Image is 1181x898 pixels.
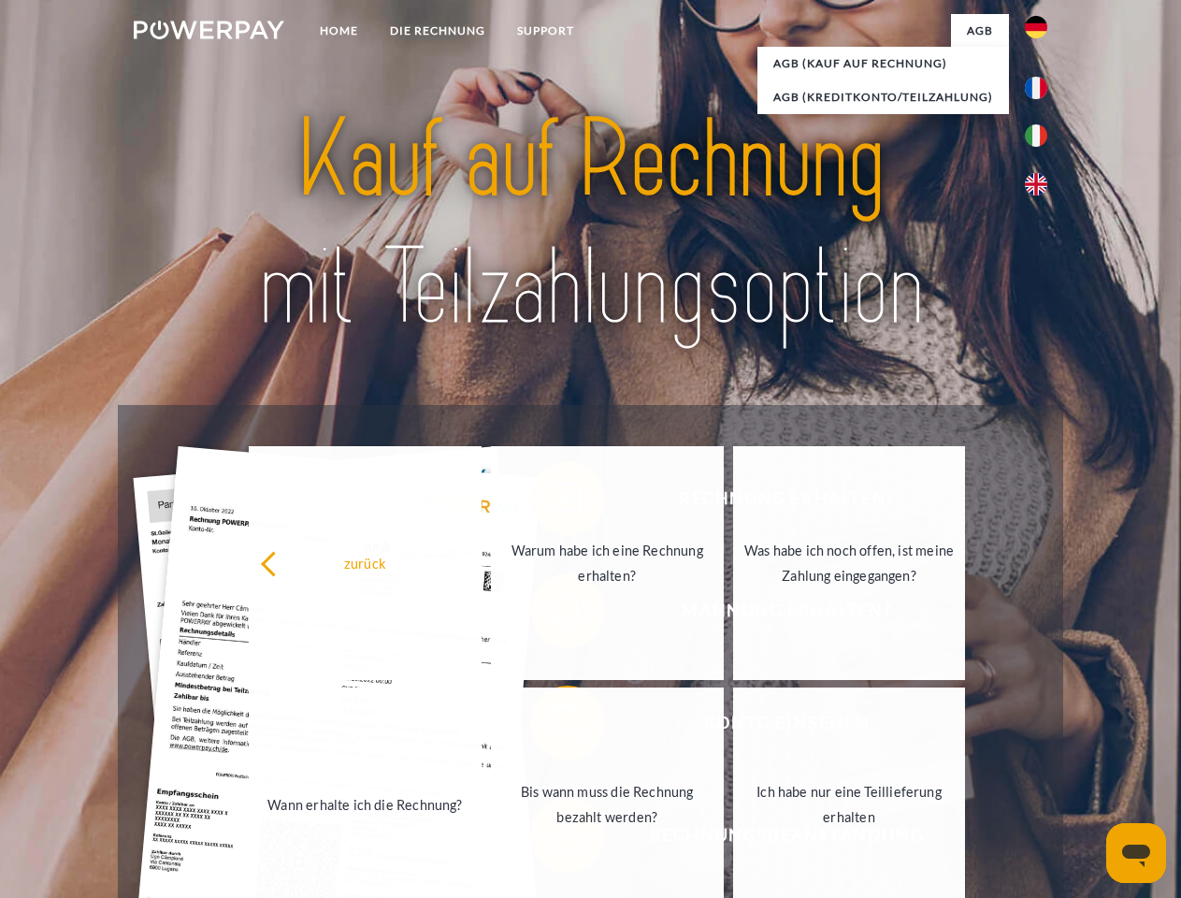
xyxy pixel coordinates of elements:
[304,14,374,48] a: Home
[951,14,1009,48] a: agb
[502,779,713,830] div: Bis wann muss die Rechnung bezahlt werden?
[757,47,1009,80] a: AGB (Kauf auf Rechnung)
[1106,823,1166,883] iframe: Schaltfläche zum Öffnen des Messaging-Fensters
[502,538,713,588] div: Warum habe ich eine Rechnung erhalten?
[134,21,284,39] img: logo-powerpay-white.svg
[744,538,955,588] div: Was habe ich noch offen, ist meine Zahlung eingegangen?
[757,80,1009,114] a: AGB (Kreditkonto/Teilzahlung)
[1025,16,1047,38] img: de
[374,14,501,48] a: DIE RECHNUNG
[260,791,470,817] div: Wann erhalte ich die Rechnung?
[179,90,1002,358] img: title-powerpay_de.svg
[1025,77,1047,99] img: fr
[260,550,470,575] div: zurück
[501,14,590,48] a: SUPPORT
[1025,124,1047,147] img: it
[1025,173,1047,196] img: en
[744,779,955,830] div: Ich habe nur eine Teillieferung erhalten
[733,446,966,680] a: Was habe ich noch offen, ist meine Zahlung eingegangen?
